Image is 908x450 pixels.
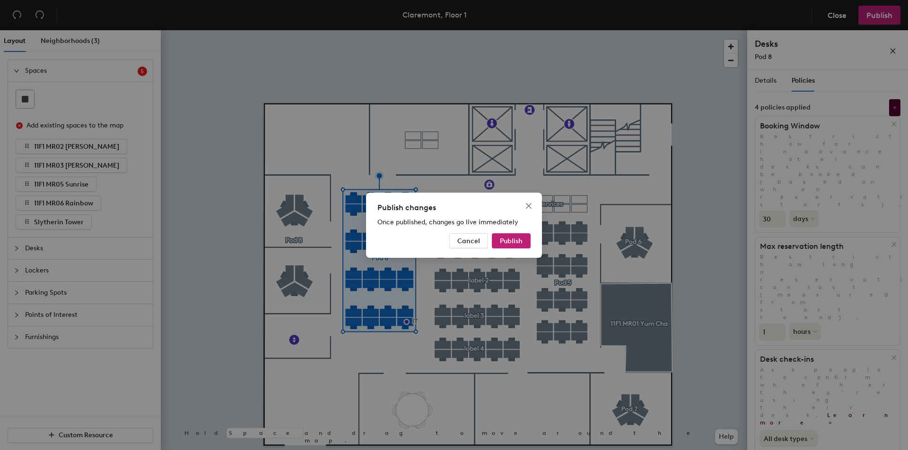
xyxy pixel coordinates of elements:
[492,233,531,248] button: Publish
[377,218,518,226] span: Once published, changes go live immediately
[377,202,531,213] div: Publish changes
[525,202,533,210] span: close
[521,198,536,213] button: Close
[500,237,523,245] span: Publish
[521,202,536,210] span: Close
[457,237,480,245] span: Cancel
[449,233,488,248] button: Cancel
